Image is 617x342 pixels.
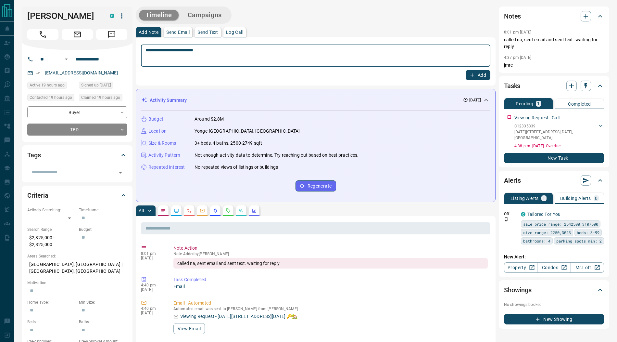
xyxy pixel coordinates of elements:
div: condos.ca [521,212,525,217]
svg: Listing Alerts [213,208,218,213]
p: Viewing Request - Call [514,114,560,121]
p: Areas Searched: [27,253,127,259]
h2: Alerts [504,175,521,186]
p: Beds: [27,319,76,325]
p: Send Email [166,30,190,34]
svg: Lead Browsing Activity [174,208,179,213]
div: Activity Summary[DATE] [141,94,490,106]
div: Notes [504,8,604,24]
div: called na, sent email and sent text. waiting for reply [173,258,488,269]
p: 1 [543,196,545,201]
p: Not enough activity data to determine. Try reaching out based on best practices. [195,152,359,159]
div: Tasks [504,78,604,94]
h2: Criteria [27,190,48,201]
p: Send Text [197,30,218,34]
p: Off [504,211,517,217]
p: 0 [595,196,598,201]
p: All [139,208,144,213]
button: Campaigns [181,10,228,20]
svg: Calls [187,208,192,213]
div: Buyer [27,106,127,118]
h2: Tags [27,150,41,160]
p: Email [173,283,488,290]
p: Budget [148,116,163,123]
div: Sat Jan 09 2021 [79,82,127,91]
p: [DATE] [469,97,481,103]
p: New Alert: [504,254,604,260]
h2: Showings [504,285,532,295]
p: C12335339 [514,123,598,129]
svg: Notes [161,208,166,213]
span: Active 19 hours ago [30,82,65,88]
p: [DATE] [141,311,164,315]
p: 8:01 pm [141,251,164,256]
div: Mon Oct 13 2025 [27,94,76,103]
p: Baths: [79,319,127,325]
button: View Email [173,323,205,334]
a: Mr.Loft [571,262,604,273]
p: No repeated views of listings or buildings [195,164,278,171]
span: sale price range: 2542500,3107500 [523,221,598,227]
svg: Agent Actions [252,208,257,213]
p: [DATE][STREET_ADDRESS][DATE] , [GEOGRAPHIC_DATA] [514,129,598,141]
p: Location [148,128,167,135]
div: Alerts [504,173,604,188]
p: Automated email was sent to [PERSON_NAME] from [PERSON_NAME] [173,307,488,311]
div: TBD [27,124,127,136]
p: Budget: [79,227,127,232]
p: 3+ beds, 4 baths, 2500-2749 sqft [195,140,262,147]
h2: Notes [504,11,521,21]
span: Signed up [DATE] [81,82,111,88]
p: Note Added by [PERSON_NAME] [173,252,488,256]
p: [DATE] [141,256,164,260]
svg: Requests [226,208,231,213]
button: Add [466,70,490,80]
button: New Task [504,153,604,163]
a: Condos [537,262,571,273]
svg: Opportunities [239,208,244,213]
p: Around $2.8M [195,116,224,123]
p: Size & Rooms [148,140,176,147]
p: jmre [504,62,604,69]
p: Task Completed [173,276,488,283]
div: Mon Oct 13 2025 [79,94,127,103]
a: Property [504,262,537,273]
p: [GEOGRAPHIC_DATA], [GEOGRAPHIC_DATA] | [GEOGRAPHIC_DATA], [GEOGRAPHIC_DATA] [27,259,127,277]
h1: [PERSON_NAME] [27,11,100,21]
button: New Showing [504,314,604,324]
a: [EMAIL_ADDRESS][DOMAIN_NAME] [45,70,118,75]
p: Pending [516,101,533,106]
p: Building Alerts [560,196,591,201]
button: Timeline [139,10,179,20]
p: Email - Automated [173,300,488,307]
p: Home Type: [27,299,76,305]
p: Activity Pattern [148,152,180,159]
span: Contacted 19 hours ago [30,94,72,101]
span: parking spots min: 2 [556,238,602,244]
p: Search Range: [27,227,76,232]
p: $2,825,000 - $2,825,000 [27,232,76,250]
button: Open [62,55,70,63]
span: Email [62,29,93,40]
span: Call [27,29,58,40]
div: C12335339[DATE][STREET_ADDRESS][DATE],[GEOGRAPHIC_DATA] [514,122,604,142]
p: Actively Searching: [27,207,76,213]
p: [DATE] [141,287,164,292]
p: Add Note [139,30,158,34]
p: Note Action [173,245,488,252]
p: Listing Alerts [510,196,539,201]
svg: Email Verified [36,71,40,75]
span: Message [96,29,127,40]
div: condos.ca [110,14,114,18]
div: Criteria [27,188,127,203]
span: Claimed 19 hours ago [81,94,120,101]
p: No showings booked [504,302,604,308]
p: Repeated Interest [148,164,185,171]
span: size range: 2250,3023 [523,229,571,236]
p: 4:38 p.m. [DATE] - Overdue [514,143,604,149]
div: Showings [504,282,604,298]
p: Timeframe: [79,207,127,213]
p: called na, sent email and sent text. waiting for reply [504,36,604,50]
p: 1 [537,101,540,106]
p: 4:37 pm [DATE] [504,55,532,60]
